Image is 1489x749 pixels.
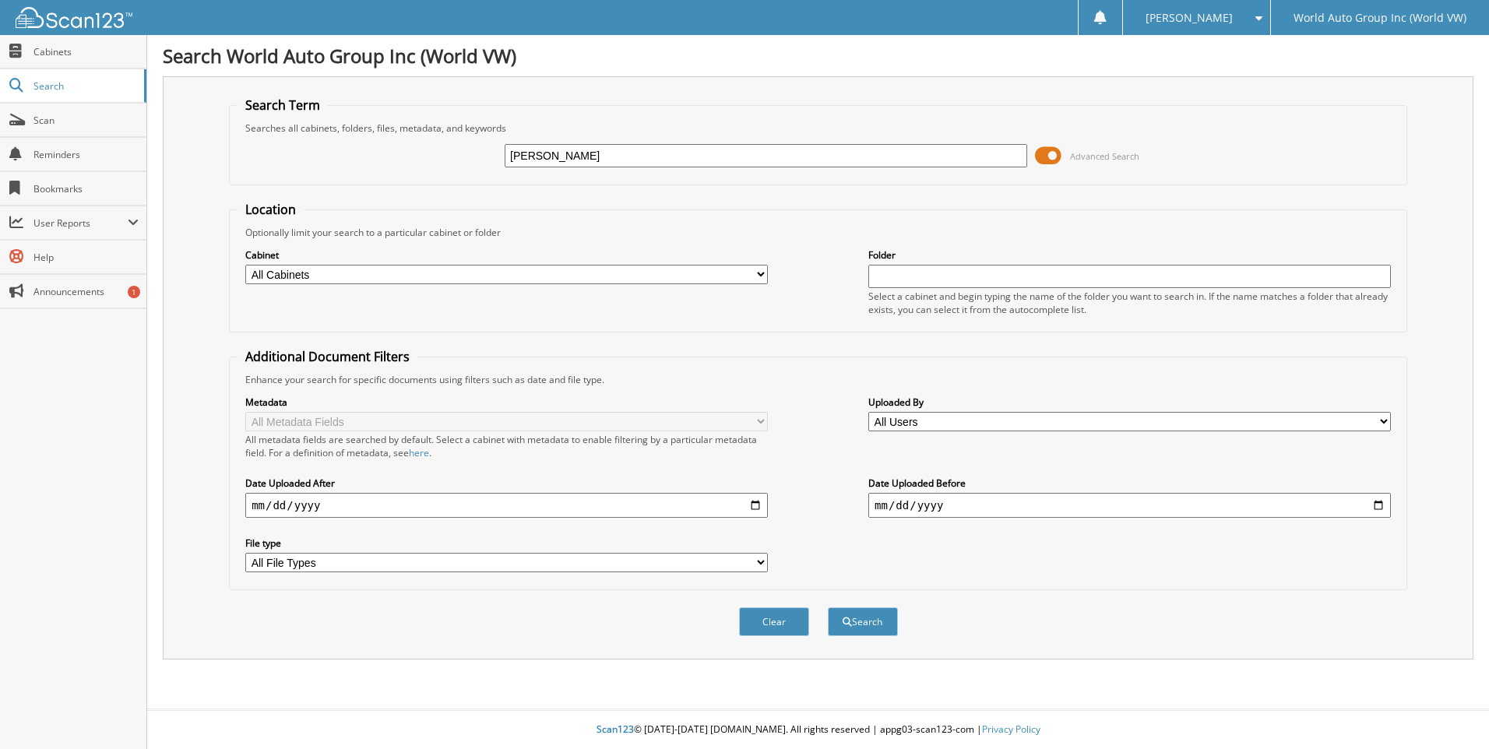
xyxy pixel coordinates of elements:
span: Scan123 [597,723,634,736]
legend: Additional Document Filters [238,348,417,365]
a: Privacy Policy [982,723,1040,736]
div: Enhance your search for specific documents using filters such as date and file type. [238,373,1399,386]
input: start [245,493,768,518]
label: File type [245,536,768,550]
div: Searches all cabinets, folders, files, metadata, and keywords [238,121,1399,135]
div: Select a cabinet and begin typing the name of the folder you want to search in. If the name match... [868,290,1391,316]
span: Help [33,251,139,264]
span: Scan [33,114,139,127]
span: Search [33,79,136,93]
span: User Reports [33,216,128,230]
label: Date Uploaded After [245,476,768,490]
label: Folder [868,248,1391,262]
span: Bookmarks [33,182,139,195]
span: World Auto Group Inc (World VW) [1294,13,1466,23]
span: Cabinets [33,45,139,58]
label: Cabinet [245,248,768,262]
span: Announcements [33,285,139,298]
label: Date Uploaded Before [868,476,1391,490]
label: Metadata [245,396,768,409]
div: © [DATE]-[DATE] [DOMAIN_NAME]. All rights reserved | appg03-scan123-com | [147,711,1489,749]
input: end [868,493,1391,518]
div: 1 [128,286,140,298]
span: Reminders [33,148,139,161]
legend: Location [238,201,304,218]
button: Clear [739,607,809,636]
div: Optionally limit your search to a particular cabinet or folder [238,226,1399,239]
span: Advanced Search [1070,150,1139,162]
a: here [409,446,429,459]
label: Uploaded By [868,396,1391,409]
legend: Search Term [238,97,328,114]
iframe: Chat Widget [1411,674,1489,749]
h1: Search World Auto Group Inc (World VW) [163,43,1473,69]
span: [PERSON_NAME] [1146,13,1233,23]
button: Search [828,607,898,636]
div: All metadata fields are searched by default. Select a cabinet with metadata to enable filtering b... [245,433,768,459]
img: scan123-logo-white.svg [16,7,132,28]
